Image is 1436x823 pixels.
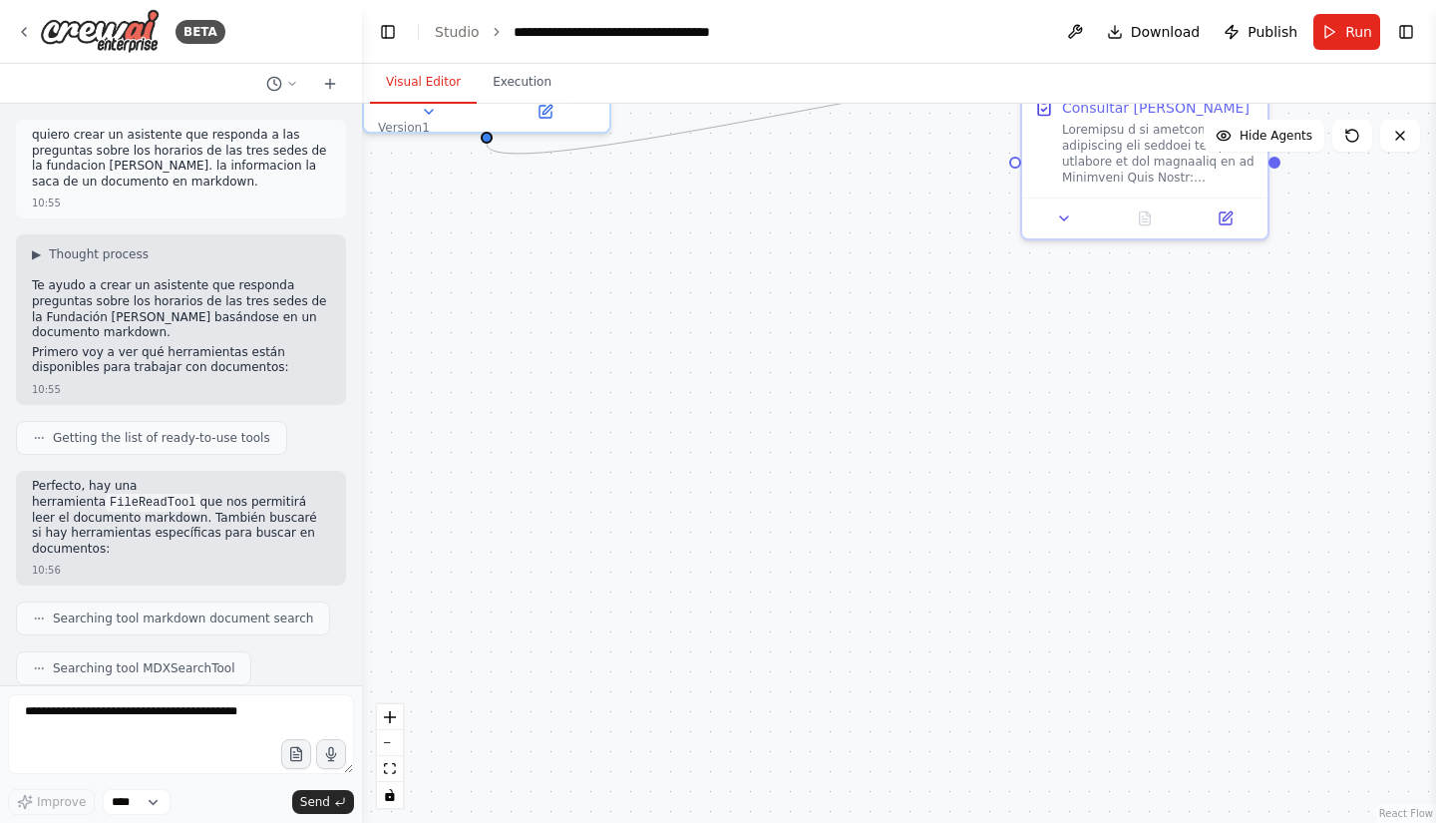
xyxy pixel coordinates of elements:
button: toggle interactivity [377,782,403,808]
button: Upload files [281,739,311,769]
code: FileReadTool [106,494,199,512]
button: Execution [477,62,567,104]
button: ▶Thought process [32,246,149,262]
button: Visual Editor [370,62,477,104]
span: Run [1345,22,1372,42]
button: Show right sidebar [1392,18,1420,46]
div: Loremipsu d si ametcons adipiscing eli seddoei tempo inc utlabore et dol magnaaliq en ad Minimven... [1062,122,1256,186]
span: Download [1131,22,1201,42]
button: Hide left sidebar [374,18,402,46]
button: Open in side panel [489,100,601,124]
button: No output available [1103,206,1188,230]
span: Send [300,794,330,810]
button: Start a new chat [314,72,346,96]
button: Open in side panel [1191,206,1259,230]
button: Switch to previous chat [258,72,306,96]
button: Send [292,790,354,814]
span: Searching tool markdown document search [53,611,313,626]
span: Improve [37,794,86,810]
button: zoom in [377,704,403,730]
span: Searching tool MDXSearchTool [53,660,234,676]
button: Hide Agents [1204,120,1324,152]
div: 10:55 [32,196,61,210]
button: Run [1313,14,1380,50]
a: React Flow attribution [1379,808,1433,819]
span: Thought process [49,246,149,262]
div: 10:55 [32,382,61,397]
div: Consultar [PERSON_NAME] [1062,98,1250,118]
div: Version 1 [378,120,430,136]
p: Primero voy a ver qué herramientas están disponibles para trabajar con documentos: [32,345,330,376]
button: fit view [377,756,403,782]
g: Edge from 9d1b1581-ea38-4815-8902-ce3ca28a1a01 to b76d52db-f845-4a22-80d5-fb4392396254 [477,53,1155,164]
button: Click to speak your automation idea [316,739,346,769]
img: Logo [40,9,160,54]
span: Getting the list of ready-to-use tools [53,430,270,446]
nav: breadcrumb [435,22,710,42]
div: BETA [176,20,225,44]
span: ▶ [32,246,41,262]
button: Publish [1216,14,1305,50]
a: Studio [435,24,480,40]
button: zoom out [377,730,403,756]
p: Perfecto, hay una herramienta que nos permitirá leer el documento markdown. También buscaré si ha... [32,479,330,557]
div: React Flow controls [377,704,403,808]
span: Hide Agents [1240,128,1312,144]
button: Download [1099,14,1209,50]
span: Publish [1248,22,1297,42]
div: Consultar [PERSON_NAME]Loremipsu d si ametcons adipiscing eli seddoei tempo inc utlabore et dol m... [1020,84,1269,240]
p: Te ayudo a crear un asistente que responda preguntas sobre los horarios de las tres sedes de la F... [32,278,330,340]
div: 10:56 [32,563,61,578]
button: Improve [8,789,95,815]
p: quiero crear un asistente que responda a las preguntas sobre los horarios de las tres sedes de la... [32,128,330,190]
